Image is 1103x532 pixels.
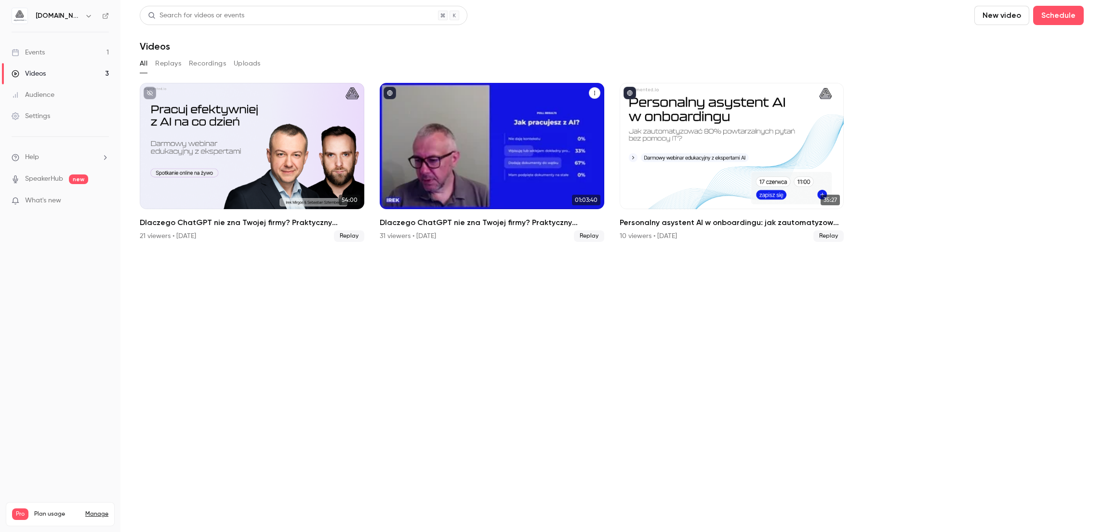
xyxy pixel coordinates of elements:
li: Personalny asystent AI w onboardingu: jak zautomatyzować 80% powtarzalnych pytań bez pomocy IT? [620,83,844,242]
button: published [384,87,396,99]
span: Replay [334,230,364,242]
span: 54:00 [339,195,360,205]
h1: Videos [140,40,170,52]
a: 54:00Dlaczego ChatGPT nie zna Twojej firmy? Praktyczny przewodnik przygotowania wiedzy firmowej j... [140,83,364,242]
h2: Personalny asystent AI w onboardingu: jak zautomatyzować 80% powtarzalnych pytań bez pomocy IT? [620,217,844,228]
span: 35:27 [821,195,840,205]
section: Videos [140,6,1084,526]
ul: Videos [140,83,1084,242]
a: SpeakerHub [25,174,63,184]
a: Manage [85,510,108,518]
div: Events [12,48,45,57]
div: Settings [12,111,50,121]
button: All [140,56,147,71]
div: 31 viewers • [DATE] [380,231,436,241]
span: Plan usage [34,510,80,518]
h2: Dlaczego ChatGPT nie zna Twojej firmy? Praktyczny przewodnik przygotowania wiedzy firmowej jako k... [140,217,364,228]
li: Dlaczego ChatGPT nie zna Twojej firmy? Praktyczny przewodnik przygotowania wiedzy firmowej jako k... [140,83,364,242]
span: Pro [12,508,28,520]
div: Search for videos or events [148,11,244,21]
button: Replays [155,56,181,71]
div: Audience [12,90,54,100]
button: Uploads [234,56,261,71]
div: 10 viewers • [DATE] [620,231,677,241]
div: 21 viewers • [DATE] [140,231,196,241]
h6: [DOMAIN_NAME] [36,11,81,21]
span: What's new [25,196,61,206]
h2: Dlaczego ChatGPT nie zna Twojej firmy? Praktyczny przewodnik przygotowania wiedzy firmowej jako k... [380,217,604,228]
button: unpublished [144,87,156,99]
div: Videos [12,69,46,79]
button: Schedule [1033,6,1084,25]
button: published [624,87,636,99]
li: help-dropdown-opener [12,152,109,162]
span: Replay [574,230,604,242]
span: 01:03:40 [572,195,600,205]
a: 01:03:40Dlaczego ChatGPT nie zna Twojej firmy? Praktyczny przewodnik przygotowania wiedzy firmowe... [380,83,604,242]
button: New video [974,6,1029,25]
a: 35:27Personalny asystent AI w onboardingu: jak zautomatyzować 80% powtarzalnych pytań bez pomocy ... [620,83,844,242]
li: Dlaczego ChatGPT nie zna Twojej firmy? Praktyczny przewodnik przygotowania wiedzy firmowej jako k... [380,83,604,242]
button: Recordings [189,56,226,71]
span: Help [25,152,39,162]
span: Replay [813,230,844,242]
img: aigmented.io [12,8,27,24]
span: new [69,174,88,184]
